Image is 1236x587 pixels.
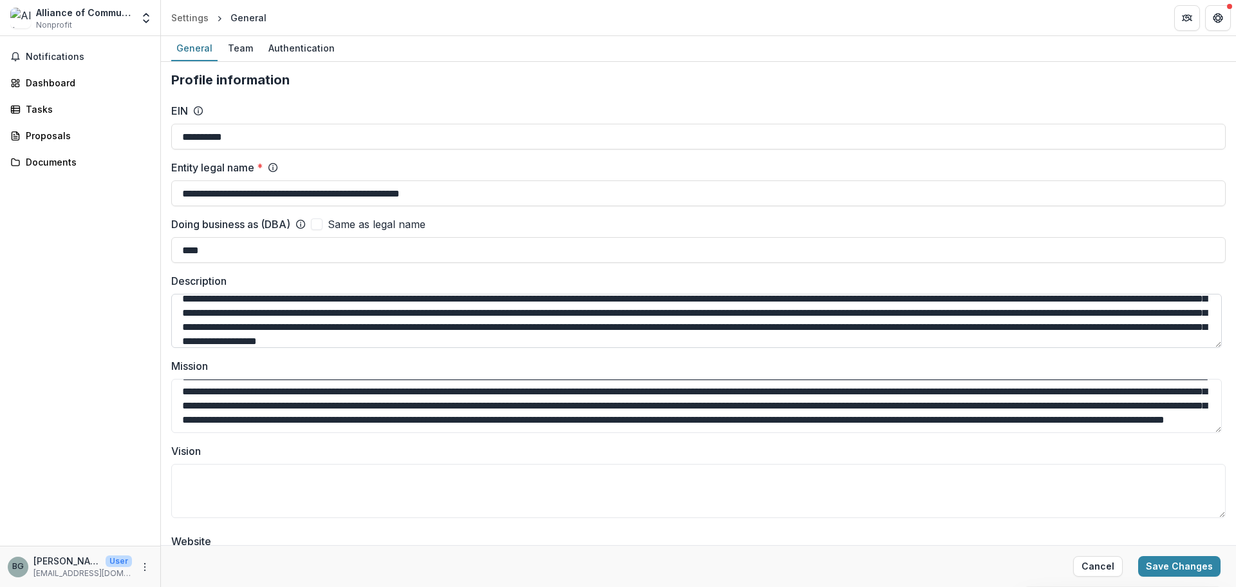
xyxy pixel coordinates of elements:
div: Dashboard [26,76,145,90]
div: Documents [26,155,145,169]
div: General [171,39,218,57]
a: Documents [5,151,155,173]
label: Doing business as (DBA) [171,217,290,232]
p: [PERSON_NAME] [33,554,100,568]
a: Team [223,36,258,61]
div: Proposals [26,129,145,142]
span: Same as legal name [328,217,426,232]
span: Nonprofit [36,19,72,31]
button: Partners [1174,5,1200,31]
div: Bren Gorman [12,563,24,571]
label: Entity legal name [171,160,263,175]
span: Notifications [26,52,150,63]
a: Proposals [5,125,155,146]
button: Save Changes [1138,556,1221,577]
a: Dashboard [5,72,155,93]
p: [EMAIL_ADDRESS][DOMAIN_NAME] [33,568,132,579]
label: Mission [171,358,1218,374]
label: Description [171,273,1218,289]
div: Alliance of Community Assistance Ministries, Inc. (ACAM) [36,6,132,19]
p: User [106,555,132,567]
button: Notifications [5,46,155,67]
label: Website [171,534,1218,549]
a: Tasks [5,99,155,120]
label: EIN [171,103,188,119]
button: Cancel [1073,556,1123,577]
div: Authentication [263,39,340,57]
nav: breadcrumb [166,8,272,27]
label: Vision [171,443,1218,459]
div: Team [223,39,258,57]
button: Open entity switcher [137,5,155,31]
h2: Profile information [171,72,1226,88]
img: Alliance of Community Assistance Ministries, Inc. (ACAM) [10,8,31,28]
div: General [230,11,267,24]
div: Settings [171,11,209,24]
button: Get Help [1205,5,1231,31]
a: Authentication [263,36,340,61]
a: Settings [166,8,214,27]
a: General [171,36,218,61]
button: More [137,559,153,575]
div: Tasks [26,102,145,116]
